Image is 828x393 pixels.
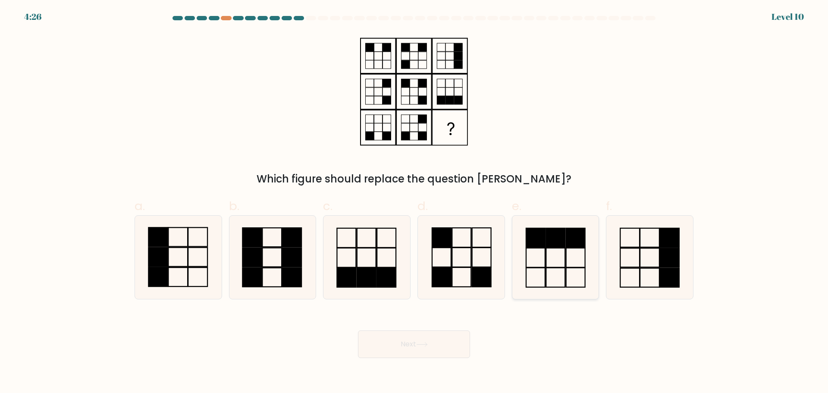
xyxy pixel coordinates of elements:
[606,198,612,214] span: f.
[512,198,521,214] span: e.
[229,198,239,214] span: b.
[417,198,428,214] span: d.
[135,198,145,214] span: a.
[323,198,332,214] span: c.
[24,10,41,23] div: 4:26
[358,330,470,358] button: Next
[140,171,688,187] div: Which figure should replace the question [PERSON_NAME]?
[772,10,804,23] div: Level 10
